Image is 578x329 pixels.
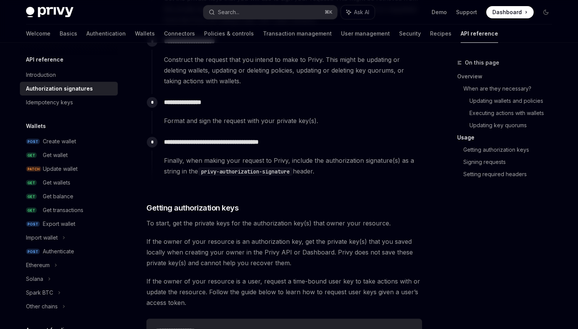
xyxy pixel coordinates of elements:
a: PATCHUpdate wallet [20,162,118,176]
img: dark logo [26,7,73,18]
a: Security [399,24,421,43]
a: API reference [461,24,498,43]
a: Overview [457,70,558,83]
span: GET [26,207,37,213]
span: GET [26,180,37,186]
a: Getting authorization keys [463,144,558,156]
button: Search...⌘K [203,5,337,19]
span: On this page [465,58,499,67]
a: Setting required headers [463,168,558,180]
div: Import wallet [26,233,58,242]
span: If the owner of your resource is an authorization key, get the private key(s) that you saved loca... [146,236,422,268]
div: Solana [26,274,43,284]
a: Support [456,8,477,16]
a: Usage [457,131,558,144]
button: Toggle dark mode [540,6,552,18]
h5: Wallets [26,122,46,131]
span: GET [26,152,37,158]
div: Introduction [26,70,56,79]
a: Connectors [164,24,195,43]
a: Introduction [20,68,118,82]
a: Demo [432,8,447,16]
span: To start, get the private keys for the authorization key(s) that owner your resource. [146,218,422,229]
div: Authenticate [43,247,74,256]
span: Finally, when making your request to Privy, include the authorization signature(s) as a string in... [164,155,422,177]
a: Signing requests [463,156,558,168]
div: Search... [218,8,239,17]
span: ⌘ K [325,9,333,15]
a: GETGet balance [20,190,118,203]
a: Executing actions with wallets [469,107,558,119]
a: Basics [60,24,77,43]
span: GET [26,194,37,199]
button: Ask AI [341,5,375,19]
span: POST [26,139,40,144]
a: Authentication [86,24,126,43]
a: Idempotency keys [20,96,118,109]
a: GETGet wallets [20,176,118,190]
a: POSTCreate wallet [20,135,118,148]
div: Create wallet [43,137,76,146]
div: Get balance [43,192,73,201]
span: POST [26,221,40,227]
a: GETGet wallet [20,148,118,162]
a: GETGet transactions [20,203,118,217]
div: Update wallet [43,164,78,173]
a: POSTExport wallet [20,217,118,231]
a: Dashboard [486,6,534,18]
div: Other chains [26,302,58,311]
span: If the owner of your resource is a user, request a time-bound user key to take actions with or up... [146,276,422,308]
a: When are they necessary? [463,83,558,95]
div: Format and sign the request with your private key(s). [164,115,422,126]
div: Get wallet [43,151,68,160]
div: Export wallet [43,219,75,229]
span: Dashboard [492,8,522,16]
a: Authorization signatures [20,82,118,96]
div: Spark BTC [26,288,53,297]
a: Transaction management [263,24,332,43]
span: Getting authorization keys [146,203,239,213]
span: Ask AI [354,8,369,16]
h5: API reference [26,55,63,64]
a: Recipes [430,24,451,43]
span: PATCH [26,166,41,172]
a: Updating wallets and policies [469,95,558,107]
a: POSTAuthenticate [20,245,118,258]
span: POST [26,249,40,254]
div: Authorization signatures [26,84,93,93]
div: Ethereum [26,261,50,270]
a: Welcome [26,24,50,43]
a: User management [341,24,390,43]
div: Get transactions [43,206,83,215]
code: privy-authorization-signature [198,167,293,176]
div: Get wallets [43,178,70,187]
a: Updating key quorums [469,119,558,131]
a: Wallets [135,24,155,43]
a: Policies & controls [204,24,254,43]
span: Construct the request that you intend to make to Privy. This might be updating or deleting wallet... [164,54,422,86]
div: Idempotency keys [26,98,73,107]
